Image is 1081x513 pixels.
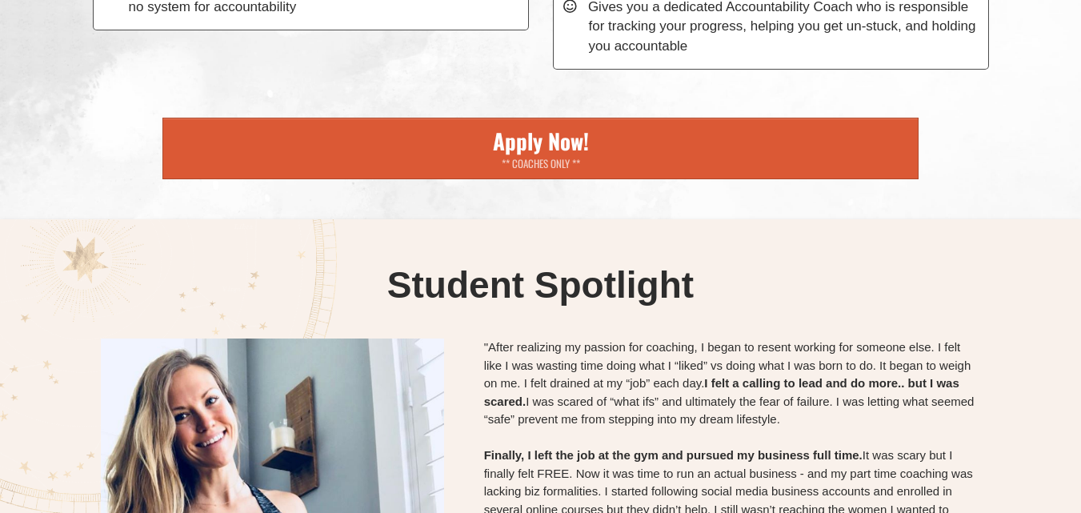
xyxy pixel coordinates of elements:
[387,264,694,306] b: Student Spotlight
[484,448,863,462] b: Finally, I left the job at the gym and pursued my business full time.
[484,339,981,429] div: "After realizing my passion for coaching, I began to resent working for someone else. I felt like...
[484,376,959,408] b: I felt a calling to lead and do more.. but I was scared.
[485,125,597,157] span: Apply Now!
[162,118,919,179] a: Apply Now! ** COACHES ONLY **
